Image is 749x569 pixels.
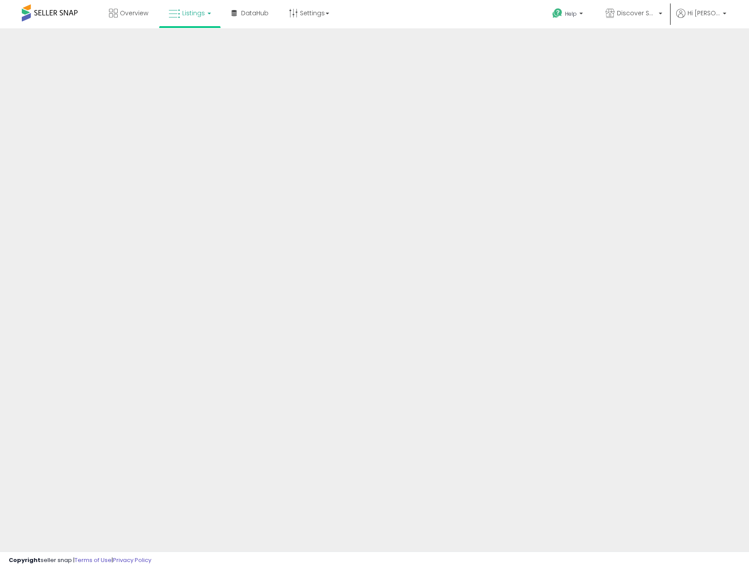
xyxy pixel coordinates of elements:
[688,9,720,17] span: Hi [PERSON_NAME]
[676,9,726,28] a: Hi [PERSON_NAME]
[120,9,148,17] span: Overview
[552,8,563,19] i: Get Help
[545,1,592,28] a: Help
[565,10,577,17] span: Help
[182,9,205,17] span: Listings
[241,9,269,17] span: DataHub
[617,9,656,17] span: Discover Savings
